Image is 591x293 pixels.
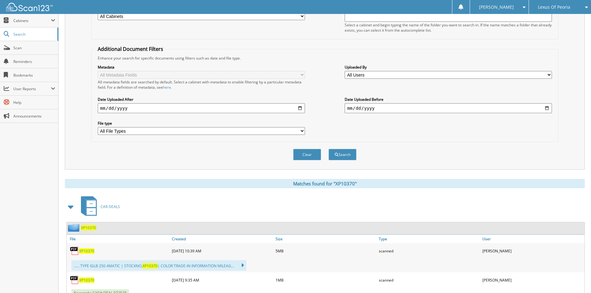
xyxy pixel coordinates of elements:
div: [DATE] 9:35 AM [170,274,274,286]
div: ...... TYPE IGLB 250 4MATIC | STOCKNO, | COLOR TRADE-IN INFORMATION MILEAG... [71,260,246,271]
a: File [67,235,170,243]
label: Metadata [98,64,305,70]
div: 5MB [274,245,378,257]
span: Bookmarks [13,73,55,78]
a: XP10370 [81,225,96,230]
a: Created [170,235,274,243]
label: Date Uploaded After [98,97,305,102]
button: Search [329,149,356,160]
span: Scan [13,45,55,51]
label: Uploaded By [345,64,552,70]
div: 1MB [274,274,378,286]
button: Clear [293,149,321,160]
div: [PERSON_NAME] [481,245,584,257]
a: Size [274,235,378,243]
iframe: Chat Widget [560,263,591,293]
span: Help [13,100,55,105]
span: XP10370 [142,263,158,269]
a: Type [377,235,481,243]
input: start [98,103,305,113]
input: end [345,103,552,113]
label: File type [98,121,305,126]
span: CAR DEALS [101,204,120,209]
span: Search [13,32,54,37]
a: XP10370 [79,248,94,254]
span: Cabinets [13,18,51,23]
a: CAR DEALS [77,194,120,219]
img: PDF.png [70,246,79,255]
div: Enhance your search for specific documents using filters such as date and file type. [95,55,555,61]
img: folder2.png [68,224,81,232]
a: User [481,235,584,243]
span: User Reports [13,86,51,91]
div: scanned [377,274,481,286]
img: scan123-logo-white.svg [6,3,53,11]
div: Select a cabinet and begin typing the name of the folder you want to search in. If the name match... [345,22,552,33]
div: Matches found for "XP10370" [65,179,585,188]
span: Lexus Of Peoria [538,5,570,9]
div: [PERSON_NAME] [481,274,584,286]
div: [DATE] 10:39 AM [170,245,274,257]
legend: Additional Document Filters [95,46,166,52]
a: here [163,85,171,90]
span: Reminders [13,59,55,64]
span: [PERSON_NAME] [479,5,514,9]
span: Announcements [13,113,55,119]
img: PDF.png [70,275,79,285]
label: Date Uploaded Before [345,97,552,102]
div: scanned [377,245,481,257]
div: All metadata fields are searched by default. Select a cabinet with metadata to enable filtering b... [98,79,305,90]
a: XP10370 [79,277,94,283]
